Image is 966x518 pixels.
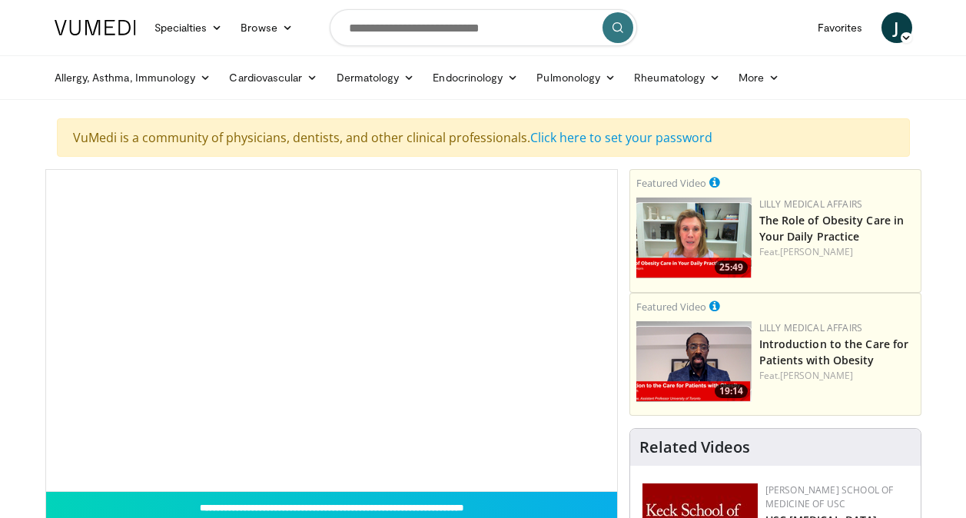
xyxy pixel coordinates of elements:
[423,62,527,93] a: Endocrinology
[881,12,912,43] a: J
[636,321,752,402] a: 19:14
[327,62,424,93] a: Dermatology
[759,198,863,211] a: Lilly Medical Affairs
[145,12,232,43] a: Specialties
[527,62,625,93] a: Pulmonology
[765,483,894,510] a: [PERSON_NAME] School of Medicine of USC
[729,62,788,93] a: More
[57,118,910,157] div: VuMedi is a community of physicians, dentists, and other clinical professionals.
[330,9,637,46] input: Search topics, interventions
[231,12,302,43] a: Browse
[636,198,752,278] a: 25:49
[636,176,706,190] small: Featured Video
[625,62,729,93] a: Rheumatology
[45,62,221,93] a: Allergy, Asthma, Immunology
[636,198,752,278] img: e1208b6b-349f-4914-9dd7-f97803bdbf1d.png.150x105_q85_crop-smart_upscale.png
[715,384,748,398] span: 19:14
[636,321,752,402] img: acc2e291-ced4-4dd5-b17b-d06994da28f3.png.150x105_q85_crop-smart_upscale.png
[636,300,706,314] small: Featured Video
[759,337,909,367] a: Introduction to the Care for Patients with Obesity
[780,245,853,258] a: [PERSON_NAME]
[639,438,750,457] h4: Related Videos
[55,20,136,35] img: VuMedi Logo
[220,62,327,93] a: Cardiovascular
[780,369,853,382] a: [PERSON_NAME]
[759,321,863,334] a: Lilly Medical Affairs
[759,245,915,259] div: Feat.
[530,129,712,146] a: Click here to set your password
[759,213,905,244] a: The Role of Obesity Care in Your Daily Practice
[715,261,748,274] span: 25:49
[46,170,617,492] video-js: Video Player
[808,12,872,43] a: Favorites
[759,369,915,383] div: Feat.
